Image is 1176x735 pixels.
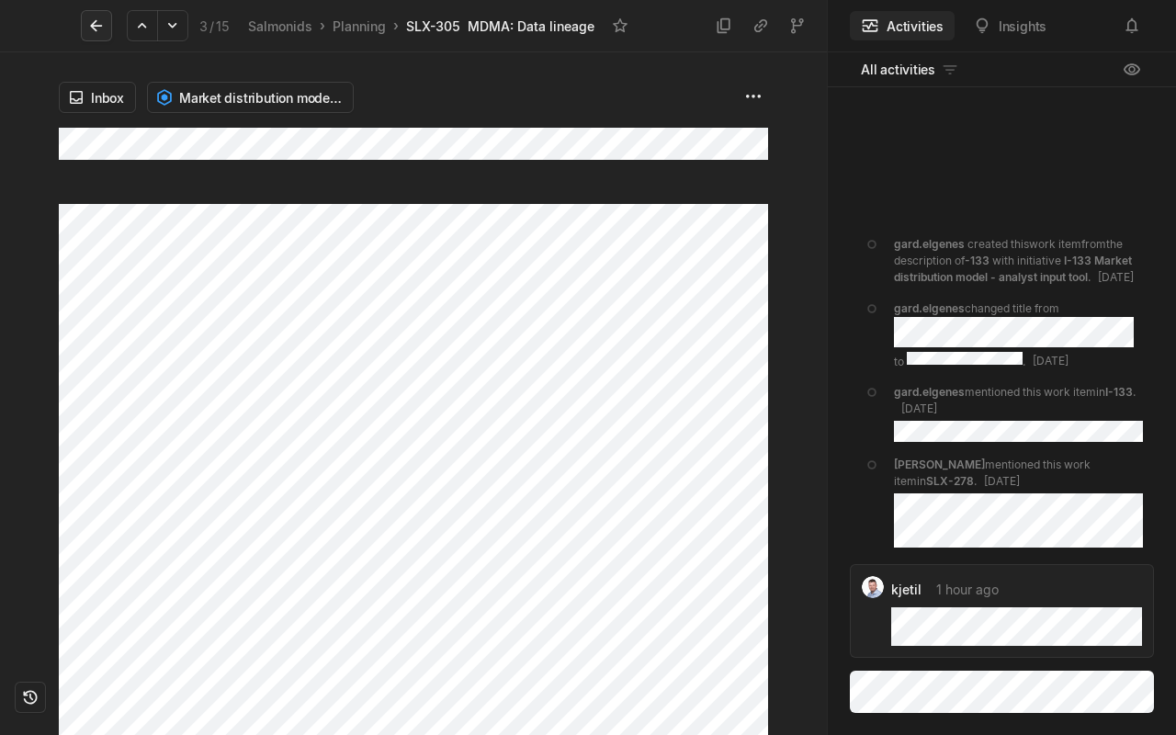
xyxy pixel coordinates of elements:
span: [DATE] [1033,354,1069,367]
img: profilbilde_kontali.png [862,576,884,598]
div: mentioned this work item in . [894,457,1143,548]
span: [DATE] [984,474,1020,488]
span: All activities [861,60,935,79]
div: SLX-305 [406,17,460,36]
span: / [209,18,214,34]
span: 1 hour ago [936,580,999,599]
div: › [393,17,399,35]
span: [DATE] [901,401,937,415]
a: -133 [965,254,989,267]
span: Market distribution model - analyst input tool [179,88,342,107]
div: Salmonids [248,17,312,36]
button: Inbox [59,82,136,113]
div: created this work item from the description of with initiative . [894,236,1143,286]
a: SLX-278 [926,474,974,488]
span: [PERSON_NAME] [894,458,985,471]
div: 3 15 [199,17,230,36]
a: Planning [329,14,390,39]
button: Activities [850,11,955,40]
a: [PERSON_NAME]mentioned this work iteminSLX-278.[DATE] [828,450,1176,555]
div: MDMA: Data lineage [468,17,594,36]
span: gard.elgenes [894,385,965,399]
button: All activities [850,55,970,85]
span: gard.elgenes [894,237,965,251]
button: Market distribution model - analyst input tool [147,82,354,113]
a: Salmonids [244,14,316,39]
div: changed title from to . [894,300,1143,369]
span: kjetil [891,580,922,599]
span: [DATE] [1098,270,1134,284]
div: mentioned this work item in . [894,384,1143,442]
a: gard.elgenesmentioned this work iteminI-133.[DATE] [828,378,1176,449]
button: Insights [962,11,1057,40]
div: › [320,17,325,35]
span: gard.elgenes [894,301,965,315]
span: - 133 [965,254,989,267]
